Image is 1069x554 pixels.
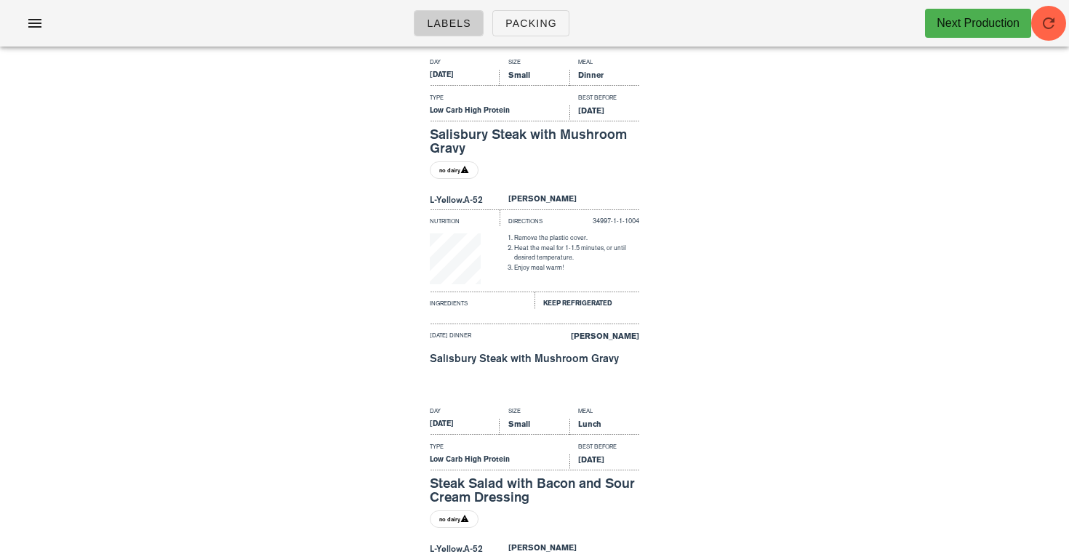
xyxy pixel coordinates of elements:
[492,10,569,36] a: Packing
[430,128,639,155] div: Salisbury Steak with Mushroom Gravy
[500,193,639,209] div: [PERSON_NAME]
[500,419,569,435] div: Small
[500,406,569,419] div: Size
[430,57,500,70] div: Day
[430,353,639,364] div: Salisbury Steak with Mushroom Gravy
[569,419,639,435] div: Lunch
[430,331,534,347] div: [DATE] dinner
[414,10,484,36] a: Labels
[569,454,639,470] div: [DATE]
[439,162,469,178] span: no dairy
[937,15,1020,32] div: Next Production
[514,233,639,244] li: Remove the plastic cover.
[426,17,471,29] span: Labels
[514,263,639,273] li: Enjoy meal warm!
[430,442,569,454] div: Type
[430,70,500,86] div: [DATE]
[430,93,569,105] div: Type
[569,406,639,419] div: Meal
[430,406,500,419] div: Day
[500,57,569,70] div: Size
[430,477,639,504] div: Steak Salad with Bacon and Sour Cream Dressing
[505,17,557,29] span: Packing
[534,292,639,309] div: Keep Refrigerated
[430,193,500,209] div: L-Yellow.A-52
[514,244,639,263] li: Heat the meal for 1-1.5 minutes, or until desired temperature.
[439,511,469,527] span: no dairy
[430,454,569,470] div: Low Carb High Protein
[500,209,569,227] div: Directions
[569,442,639,454] div: Best Before
[430,105,569,121] div: Low Carb High Protein
[430,292,534,309] div: Ingredients
[500,70,569,86] div: Small
[569,93,639,105] div: Best Before
[430,209,500,227] div: Nutrition
[569,105,639,121] div: [DATE]
[534,331,639,347] div: [PERSON_NAME]
[430,419,500,435] div: [DATE]
[569,70,639,86] div: Dinner
[593,217,639,225] span: 34997-1-1-1004
[569,57,639,70] div: Meal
